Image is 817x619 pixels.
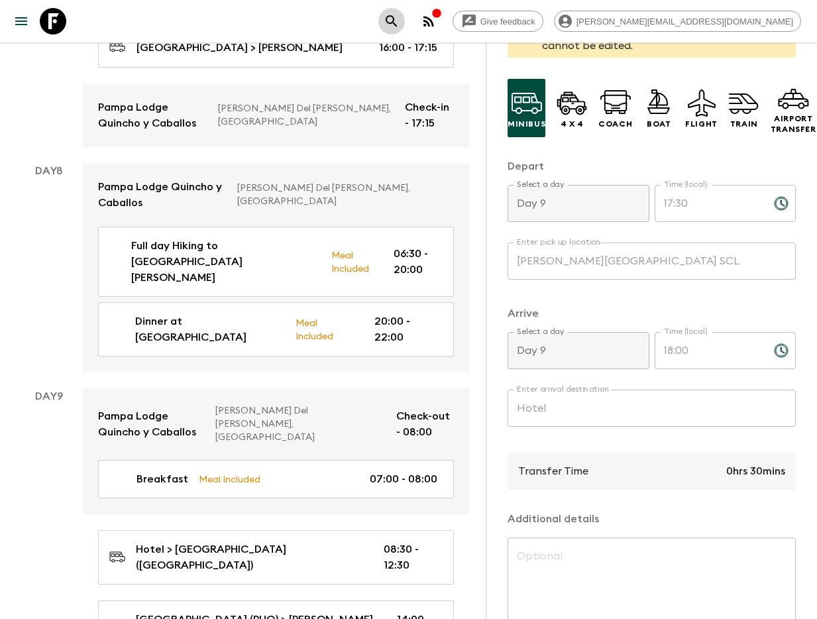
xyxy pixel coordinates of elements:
p: Depart [508,158,796,174]
p: Minibus [508,119,545,129]
p: Check-out - 08:00 [396,408,454,440]
a: Hotel > [GEOGRAPHIC_DATA] ([GEOGRAPHIC_DATA])08:30 - 12:30 [98,530,454,585]
div: [PERSON_NAME][EMAIL_ADDRESS][DOMAIN_NAME] [554,11,801,32]
p: [PERSON_NAME] Del [PERSON_NAME], [GEOGRAPHIC_DATA] [218,102,394,129]
p: Additional details [508,511,796,527]
p: Full day Hiking to [GEOGRAPHIC_DATA] [PERSON_NAME] [131,238,321,286]
label: Enter pick up location [517,237,601,248]
label: Select a day [517,326,564,337]
p: Transfer Time [518,463,588,479]
p: 16:00 - 17:15 [379,40,437,56]
p: Flight [685,119,718,129]
span: Give feedback [473,17,543,27]
a: Pampa Lodge Quincho y Caballos[PERSON_NAME] Del [PERSON_NAME], [GEOGRAPHIC_DATA] [82,163,470,227]
p: Day 9 [16,388,82,404]
a: Pampa Lodge Quincho y Caballos[PERSON_NAME] Del [PERSON_NAME], [GEOGRAPHIC_DATA]Check-in - 17:15 [82,84,470,147]
a: Full day Hiking to [GEOGRAPHIC_DATA] [PERSON_NAME]Meal Included06:30 - 20:00 [98,227,454,297]
p: [PERSON_NAME] Del [PERSON_NAME], [GEOGRAPHIC_DATA] [237,182,443,208]
p: Breakfast [136,471,188,487]
p: Meal Included [331,248,372,276]
span: [PERSON_NAME][EMAIL_ADDRESS][DOMAIN_NAME] [569,17,800,27]
input: hh:mm [655,185,763,222]
p: Check-in - 17:15 [405,99,454,131]
a: Dinner at [GEOGRAPHIC_DATA]Meal Included20:00 - 22:00 [98,302,454,357]
button: search adventures [378,8,405,34]
label: Select a day [517,179,564,190]
p: Airport Transfer [771,113,816,135]
p: 20:00 - 22:00 [374,313,437,345]
p: Meal Included [199,472,260,486]
p: Coach [598,119,632,129]
p: Hotel > [GEOGRAPHIC_DATA] ([GEOGRAPHIC_DATA]) [136,541,362,573]
label: Time (local) [664,326,707,337]
p: [GEOGRAPHIC_DATA] > [PERSON_NAME] [136,40,343,56]
p: 08:30 - 12:30 [384,541,437,573]
p: Boat [647,119,671,129]
a: BreakfastMeal Included07:00 - 08:00 [98,460,454,498]
p: 06:30 - 20:00 [394,246,437,278]
p: Train [730,119,758,129]
p: Day 8 [16,163,82,179]
p: Pampa Lodge Quincho y Caballos [98,179,227,211]
input: hh:mm [655,332,763,369]
a: [GEOGRAPHIC_DATA] > [PERSON_NAME]16:00 - 17:15 [98,27,454,68]
button: menu [8,8,34,34]
p: Pampa Lodge Quincho y Caballos [98,99,207,131]
p: Meal Included [296,315,353,343]
p: Arrive [508,306,796,321]
p: [PERSON_NAME] Del [PERSON_NAME], [GEOGRAPHIC_DATA] [215,404,386,444]
p: 07:00 - 08:00 [370,471,437,487]
a: Give feedback [453,11,543,32]
label: Time (local) [664,179,707,190]
label: Enter arrival destination [517,384,610,395]
p: 0hrs 30mins [726,463,785,479]
p: Pampa Lodge Quincho y Caballos [98,408,205,440]
p: Dinner at [GEOGRAPHIC_DATA] [135,313,285,345]
p: 4 x 4 [561,119,584,129]
a: Pampa Lodge Quincho y Caballos[PERSON_NAME] Del [PERSON_NAME], [GEOGRAPHIC_DATA]Check-out - 08:00 [82,388,470,460]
